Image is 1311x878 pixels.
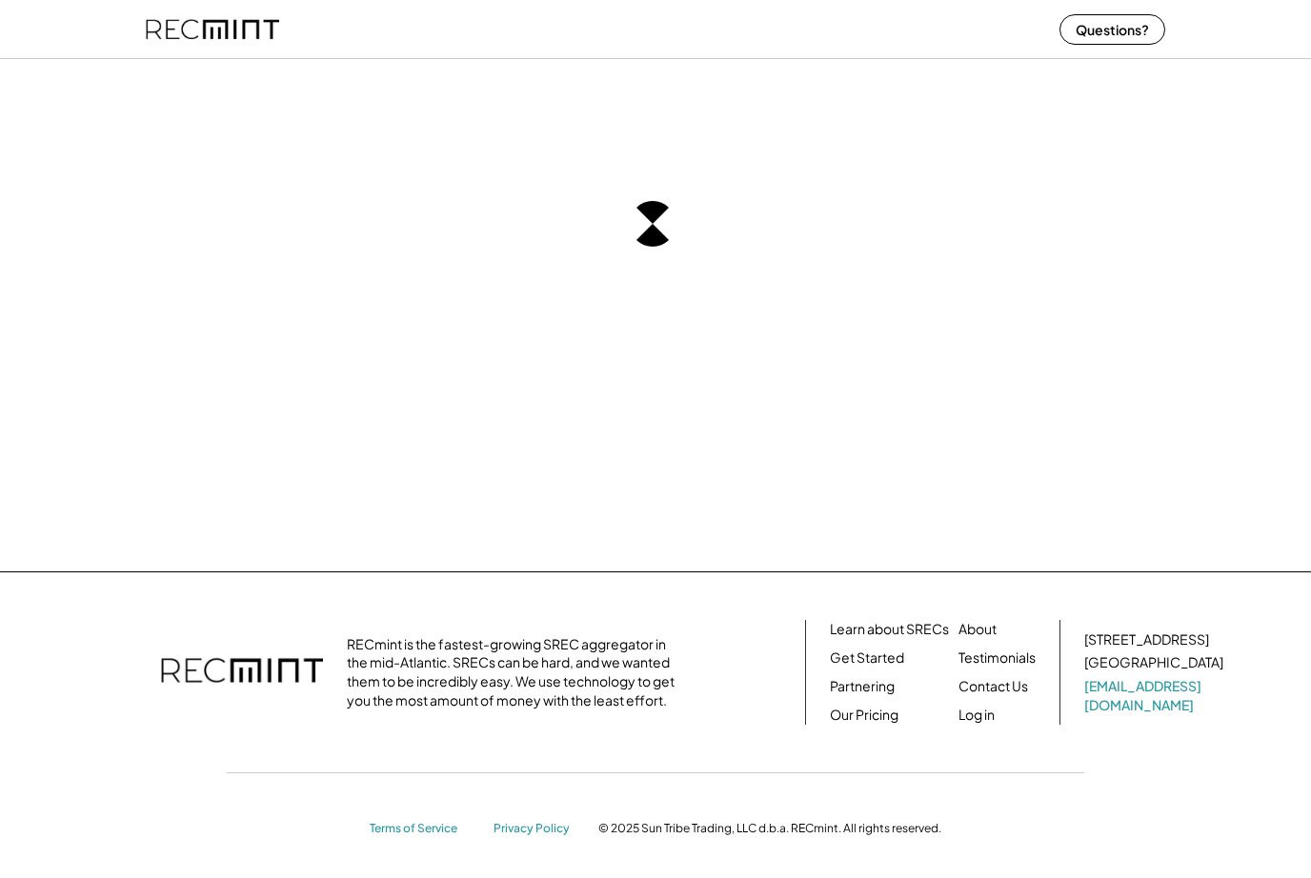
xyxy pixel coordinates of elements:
[1084,653,1223,672] div: [GEOGRAPHIC_DATA]
[1084,630,1209,649] div: [STREET_ADDRESS]
[830,649,904,668] a: Get Started
[347,635,685,709] div: RECmint is the fastest-growing SREC aggregator in the mid-Atlantic. SRECs can be hard, and we wan...
[958,649,1036,668] a: Testimonials
[1059,14,1165,45] button: Questions?
[161,639,323,706] img: recmint-logotype%403x.png
[830,620,949,639] a: Learn about SRECs
[494,821,579,837] a: Privacy Policy
[830,706,898,725] a: Our Pricing
[958,620,997,639] a: About
[958,706,995,725] a: Log in
[1084,677,1227,714] a: [EMAIL_ADDRESS][DOMAIN_NAME]
[146,4,279,54] img: recmint-logotype%403x%20%281%29.jpeg
[958,677,1028,696] a: Contact Us
[598,821,941,836] div: © 2025 Sun Tribe Trading, LLC d.b.a. RECmint. All rights reserved.
[830,677,895,696] a: Partnering
[370,821,474,837] a: Terms of Service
